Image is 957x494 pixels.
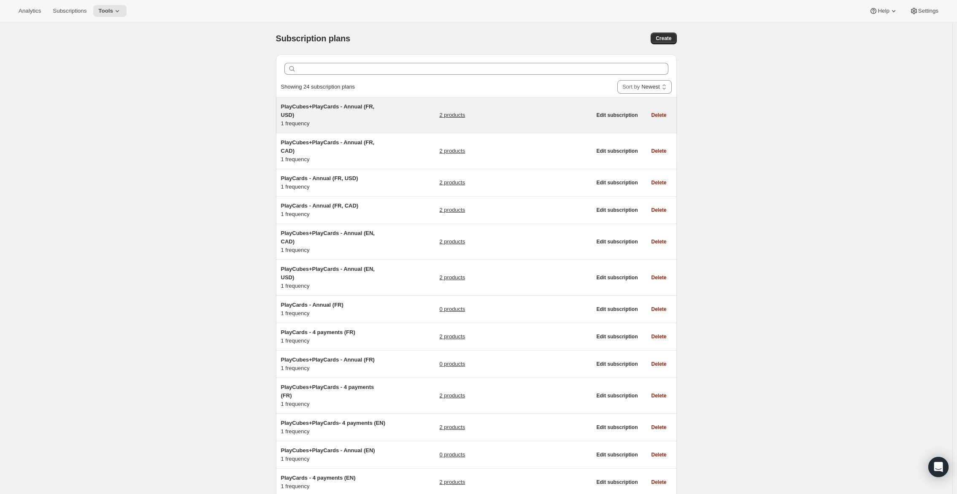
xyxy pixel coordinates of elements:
span: PlayCubes+PlayCards - Annual (FR, USD) [281,103,375,118]
span: PlayCards - Annual (FR) [281,302,343,308]
button: Delete [646,449,671,461]
button: Delete [646,476,671,488]
span: PlayCubes+PlayCards - Annual (EN, USD) [281,266,375,281]
span: Edit subscription [596,207,638,213]
div: 1 frequency [281,229,387,254]
span: Delete [651,361,666,367]
button: Delete [646,236,671,248]
span: Edit subscription [596,238,638,245]
span: PlayCubes+PlayCards- 4 payments (EN) [281,420,385,426]
span: Edit subscription [596,451,638,458]
button: Delete [646,272,671,283]
span: Delete [651,333,666,340]
button: Delete [646,421,671,433]
button: Edit subscription [591,331,643,343]
span: Delete [651,451,666,458]
a: 2 products [439,206,465,214]
span: Edit subscription [596,179,638,186]
span: Delete [651,306,666,313]
button: Create [651,32,676,44]
div: 1 frequency [281,301,387,318]
button: Delete [646,109,671,121]
a: 2 products [439,178,465,187]
div: 1 frequency [281,419,387,436]
span: Delete [651,274,666,281]
button: Edit subscription [591,449,643,461]
div: 1 frequency [281,138,387,164]
div: 1 frequency [281,174,387,191]
span: Tools [98,8,113,14]
button: Analytics [14,5,46,17]
span: Create [656,35,671,42]
button: Edit subscription [591,204,643,216]
button: Edit subscription [591,145,643,157]
button: Edit subscription [591,358,643,370]
span: Delete [651,112,666,119]
span: Analytics [19,8,41,14]
button: Edit subscription [591,303,643,315]
span: Edit subscription [596,112,638,119]
span: Showing 24 subscription plans [281,84,355,90]
a: 0 products [439,360,465,368]
span: Edit subscription [596,424,638,431]
a: 2 products [439,111,465,119]
span: Subscription plans [276,34,350,43]
span: PlayCubes+PlayCards - Annual (EN, CAD) [281,230,375,245]
span: Edit subscription [596,361,638,367]
span: Delete [651,392,666,399]
span: PlayCards - Annual (FR, USD) [281,175,358,181]
button: Delete [646,331,671,343]
div: 1 frequency [281,328,387,345]
span: Edit subscription [596,148,638,154]
a: 2 products [439,332,465,341]
button: Delete [646,177,671,189]
span: Delete [651,179,666,186]
div: 1 frequency [281,265,387,290]
span: PlayCubes+PlayCards - Annual (EN) [281,447,375,454]
button: Edit subscription [591,236,643,248]
span: PlayCubes+PlayCards - Annual (FR, CAD) [281,139,375,154]
button: Edit subscription [591,109,643,121]
button: Edit subscription [591,390,643,402]
button: Settings [905,5,943,17]
a: 2 products [439,147,465,155]
span: PlayCards - Annual (FR, CAD) [281,202,359,209]
button: Help [864,5,903,17]
span: Settings [918,8,938,14]
button: Delete [646,303,671,315]
span: Delete [651,207,666,213]
a: 0 products [439,305,465,313]
a: 0 products [439,451,465,459]
div: 1 frequency [281,356,387,373]
div: Open Intercom Messenger [928,457,949,477]
span: Help [878,8,889,14]
button: Delete [646,145,671,157]
div: 1 frequency [281,383,387,408]
span: Subscriptions [53,8,87,14]
div: 1 frequency [281,446,387,463]
span: PlayCubes+PlayCards - 4 payments (FR) [281,384,374,399]
button: Subscriptions [48,5,92,17]
a: 2 products [439,478,465,486]
div: 1 frequency [281,103,387,128]
span: Edit subscription [596,306,638,313]
span: PlayCards - 4 payments (FR) [281,329,355,335]
button: Delete [646,358,671,370]
button: Edit subscription [591,476,643,488]
span: Edit subscription [596,479,638,486]
button: Delete [646,390,671,402]
a: 2 products [439,423,465,432]
span: Delete [651,479,666,486]
span: Delete [651,238,666,245]
span: Delete [651,148,666,154]
a: 2 products [439,238,465,246]
span: PlayCards - 4 payments (EN) [281,475,356,481]
span: Edit subscription [596,392,638,399]
button: Delete [646,204,671,216]
button: Edit subscription [591,272,643,283]
div: 1 frequency [281,474,387,491]
button: Tools [93,5,127,17]
span: Delete [651,424,666,431]
a: 2 products [439,391,465,400]
button: Edit subscription [591,177,643,189]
